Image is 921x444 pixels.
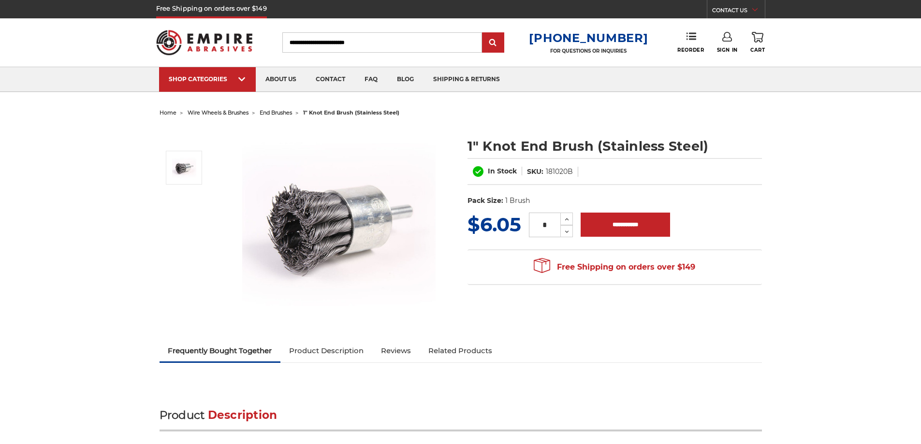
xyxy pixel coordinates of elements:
[420,340,501,361] a: Related Products
[750,47,765,53] span: Cart
[387,67,424,92] a: blog
[468,213,521,236] span: $6.05
[188,109,249,116] a: wire wheels & brushes
[750,32,765,53] a: Cart
[260,109,292,116] a: end brushes
[169,75,246,83] div: SHOP CATEGORIES
[372,340,420,361] a: Reviews
[468,196,503,206] dt: Pack Size:
[208,408,278,422] span: Description
[172,156,196,180] img: Knotted End Brush
[546,167,573,177] dd: 181020B
[156,24,253,61] img: Empire Abrasives
[424,67,510,92] a: shipping & returns
[488,167,517,175] span: In Stock
[529,31,648,45] a: [PHONE_NUMBER]
[527,167,543,177] dt: SKU:
[256,67,306,92] a: about us
[242,127,436,320] img: Knotted End Brush
[483,33,503,53] input: Submit
[534,258,695,277] span: Free Shipping on orders over $149
[160,340,281,361] a: Frequently Bought Together
[468,137,762,156] h1: 1" Knot End Brush (Stainless Steel)
[505,196,530,206] dd: 1 Brush
[677,32,704,53] a: Reorder
[280,340,372,361] a: Product Description
[306,67,355,92] a: contact
[529,48,648,54] p: FOR QUESTIONS OR INQUIRIES
[712,5,765,18] a: CONTACT US
[355,67,387,92] a: faq
[303,109,399,116] span: 1" knot end brush (stainless steel)
[717,47,738,53] span: Sign In
[160,109,176,116] a: home
[160,408,205,422] span: Product
[677,47,704,53] span: Reorder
